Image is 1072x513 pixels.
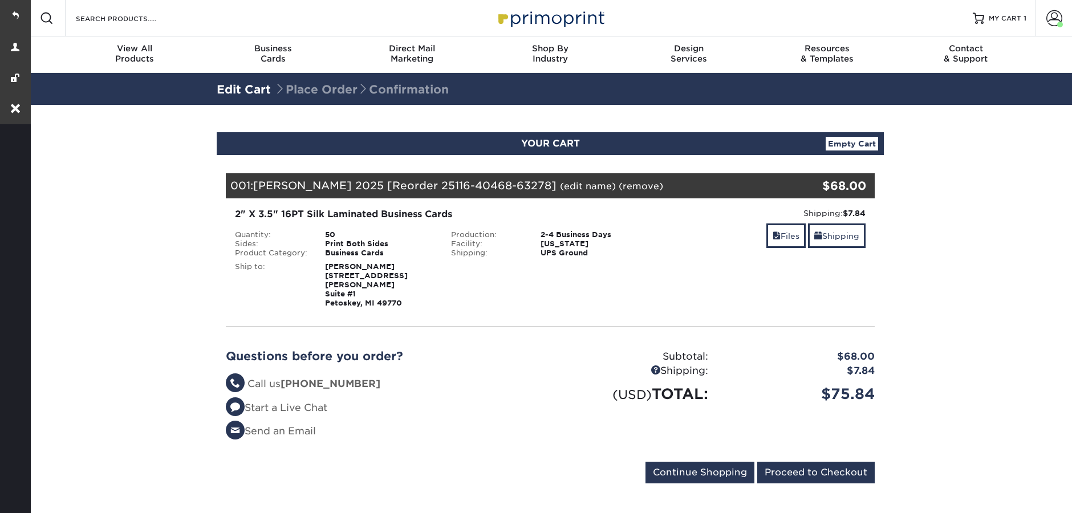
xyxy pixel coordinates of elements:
[826,137,878,150] a: Empty Cart
[66,43,204,54] span: View All
[843,209,866,218] strong: $7.84
[550,383,717,405] div: TOTAL:
[235,207,649,221] div: 2" X 3.5" 16PT Silk Laminated Business Cards
[226,425,316,437] a: Send an Email
[814,231,822,241] span: shipping
[226,239,316,249] div: Sides:
[550,364,717,378] div: Shipping:
[226,402,327,413] a: Start a Live Chat
[204,43,343,64] div: Cards
[896,43,1035,54] span: Contact
[343,36,481,73] a: Direct MailMarketing
[619,181,663,192] a: (remove)
[481,43,620,64] div: Industry
[667,207,866,219] div: Shipping:
[619,36,758,73] a: DesignServices
[717,364,883,378] div: $7.84
[316,239,442,249] div: Print Both Sides
[226,349,542,363] h2: Questions before you order?
[766,223,806,248] a: Files
[896,36,1035,73] a: Contact& Support
[717,383,883,405] div: $75.84
[481,36,620,73] a: Shop ByIndustry
[532,230,658,239] div: 2-4 Business Days
[619,43,758,54] span: Design
[758,43,896,64] div: & Templates
[808,223,866,248] a: Shipping
[204,36,343,73] a: BusinessCards
[560,181,616,192] a: (edit name)
[493,6,607,30] img: Primoprint
[766,177,866,194] div: $68.00
[253,179,557,192] span: [PERSON_NAME] 2025 [Reorder 25116-40468-63278]
[281,378,380,389] strong: [PHONE_NUMBER]
[619,43,758,64] div: Services
[343,43,481,64] div: Marketing
[66,36,204,73] a: View AllProducts
[442,249,533,258] div: Shipping:
[226,249,316,258] div: Product Category:
[226,230,316,239] div: Quantity:
[896,43,1035,64] div: & Support
[532,239,658,249] div: [US_STATE]
[274,83,449,96] span: Place Order Confirmation
[612,387,652,402] small: (USD)
[316,230,442,239] div: 50
[645,462,754,483] input: Continue Shopping
[521,138,580,149] span: YOUR CART
[773,231,781,241] span: files
[316,249,442,258] div: Business Cards
[75,11,186,25] input: SEARCH PRODUCTS.....
[325,262,408,307] strong: [PERSON_NAME] [STREET_ADDRESS][PERSON_NAME] Suite #1 Petoskey, MI 49770
[550,349,717,364] div: Subtotal:
[226,262,316,308] div: Ship to:
[717,349,883,364] div: $68.00
[442,230,533,239] div: Production:
[442,239,533,249] div: Facility:
[66,43,204,64] div: Products
[226,173,766,198] div: 001:
[989,14,1021,23] span: MY CART
[758,43,896,54] span: Resources
[217,83,271,96] a: Edit Cart
[758,36,896,73] a: Resources& Templates
[757,462,875,483] input: Proceed to Checkout
[343,43,481,54] span: Direct Mail
[532,249,658,258] div: UPS Ground
[204,43,343,54] span: Business
[226,377,542,392] li: Call us
[481,43,620,54] span: Shop By
[1024,14,1026,22] span: 1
